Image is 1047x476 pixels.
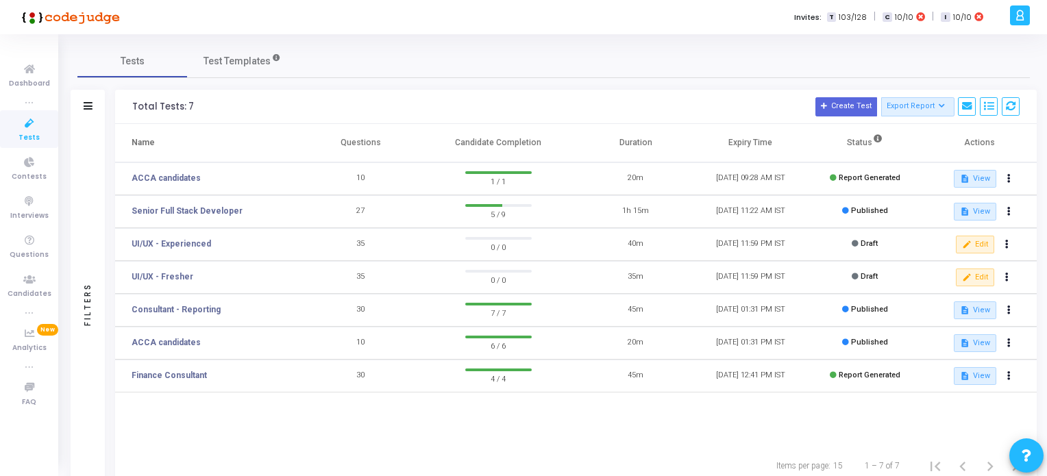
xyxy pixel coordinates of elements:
[304,124,418,162] th: Questions
[895,12,913,23] span: 10/10
[960,207,970,216] mat-icon: description
[693,360,808,392] td: [DATE] 12:41 PM IST
[954,334,996,352] button: View
[465,273,532,286] span: 0 / 0
[12,171,47,183] span: Contests
[932,10,934,24] span: |
[954,301,996,319] button: View
[465,305,532,319] span: 7 / 7
[861,272,878,281] span: Draft
[839,173,900,182] span: Report Generated
[776,460,830,472] div: Items per page:
[304,195,418,228] td: 27
[304,162,418,195] td: 10
[833,460,843,472] div: 15
[304,327,418,360] td: 10
[851,305,888,314] span: Published
[578,327,693,360] td: 20m
[19,132,40,144] span: Tests
[465,174,532,188] span: 1 / 1
[956,268,994,286] button: Edit
[465,338,532,352] span: 6 / 6
[693,162,808,195] td: [DATE] 09:28 AM IST
[17,3,120,31] img: logo
[465,207,532,221] span: 5 / 9
[941,12,950,23] span: I
[578,294,693,327] td: 45m
[693,261,808,294] td: [DATE] 11:59 PM IST
[839,371,900,379] span: Report Generated
[693,327,808,360] td: [DATE] 01:31 PM IST
[304,360,418,392] td: 30
[815,97,877,116] button: Create Test
[578,228,693,261] td: 40m
[693,294,808,327] td: [DATE] 01:31 PM IST
[953,12,972,23] span: 10/10
[839,12,867,23] span: 103/128
[132,101,194,112] div: Total Tests: 7
[37,324,58,336] span: New
[82,229,94,379] div: Filters
[861,239,878,248] span: Draft
[693,195,808,228] td: [DATE] 11:22 AM IST
[693,228,808,261] td: [DATE] 11:59 PM IST
[962,273,972,282] mat-icon: edit
[204,54,271,68] span: Test Templates
[960,305,970,315] mat-icon: description
[132,336,201,349] a: ACCA candidates
[954,203,996,221] button: View
[9,78,50,90] span: Dashboard
[465,240,532,253] span: 0 / 0
[132,172,201,184] a: ACCA candidates
[960,371,970,381] mat-icon: description
[874,10,876,24] span: |
[794,12,822,23] label: Invites:
[954,367,996,385] button: View
[962,240,972,249] mat-icon: edit
[22,397,36,408] span: FAQ
[693,124,808,162] th: Expiry Time
[578,195,693,228] td: 1h 15m
[578,162,693,195] td: 20m
[578,261,693,294] td: 35m
[132,205,243,217] a: Senior Full Stack Developer
[132,271,193,283] a: UI/UX - Fresher
[418,124,578,162] th: Candidate Completion
[954,170,996,188] button: View
[827,12,836,23] span: T
[10,210,49,222] span: Interviews
[851,338,888,347] span: Published
[851,206,888,215] span: Published
[578,124,693,162] th: Duration
[132,369,207,381] a: Finance Consultant
[10,249,49,261] span: Questions
[881,97,954,116] button: Export Report
[883,12,891,23] span: C
[922,124,1037,162] th: Actions
[132,238,211,250] a: UI/UX - Experienced
[808,124,922,162] th: Status
[956,236,994,253] button: Edit
[132,303,221,316] a: Consultant - Reporting
[121,54,145,68] span: Tests
[304,261,418,294] td: 35
[115,124,304,162] th: Name
[578,360,693,392] td: 45m
[304,228,418,261] td: 35
[8,288,51,300] span: Candidates
[960,338,970,348] mat-icon: description
[304,294,418,327] td: 30
[960,174,970,184] mat-icon: description
[865,460,900,472] div: 1 – 7 of 7
[12,342,47,354] span: Analytics
[465,371,532,385] span: 4 / 4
